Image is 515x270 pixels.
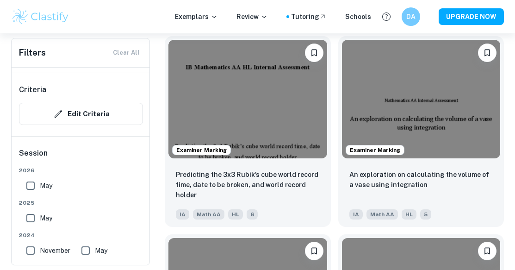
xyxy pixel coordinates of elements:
[19,84,46,95] h6: Criteria
[19,148,143,166] h6: Session
[175,12,218,22] p: Exemplars
[420,209,431,220] span: 5
[247,209,258,220] span: 6
[478,242,496,260] button: Bookmark
[346,146,404,154] span: Examiner Marking
[439,8,504,25] button: UPGRADE NOW
[366,209,398,220] span: Math AA
[236,12,268,22] p: Review
[338,36,504,227] a: Examiner MarkingBookmarkAn exploration on calculating the volume of a vase using integrationIAMat...
[378,9,394,25] button: Help and Feedback
[165,36,331,227] a: Examiner MarkingBookmarkPredicting the 3x3 Rubik’s cube world record time, date to be broken, and...
[193,209,224,220] span: Math AA
[40,245,70,256] span: November
[305,44,323,62] button: Bookmark
[168,40,327,159] img: Math AA IA example thumbnail: Predicting the 3x3 Rubik’s cube world re
[402,7,420,26] button: DA
[349,209,363,220] span: IA
[176,170,320,200] p: Predicting the 3x3 Rubik’s cube world record time, date to be broken, and world record holder
[291,12,327,22] a: Tutoring
[345,12,371,22] a: Schools
[40,181,52,191] span: May
[402,209,416,220] span: HL
[342,40,501,159] img: Math AA IA example thumbnail: An exploration on calculating the volume
[176,209,189,220] span: IA
[19,103,143,125] button: Edit Criteria
[173,146,230,154] span: Examiner Marking
[95,245,107,256] span: May
[19,46,46,59] h6: Filters
[349,170,493,190] p: An exploration on calculating the volume of a vase using integration
[305,242,323,260] button: Bookmark
[478,44,496,62] button: Bookmark
[19,231,143,239] span: 2024
[228,209,243,220] span: HL
[40,213,52,223] span: May
[11,7,70,26] img: Clastify logo
[19,199,143,207] span: 2025
[19,166,143,175] span: 2026
[406,12,416,22] h6: DA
